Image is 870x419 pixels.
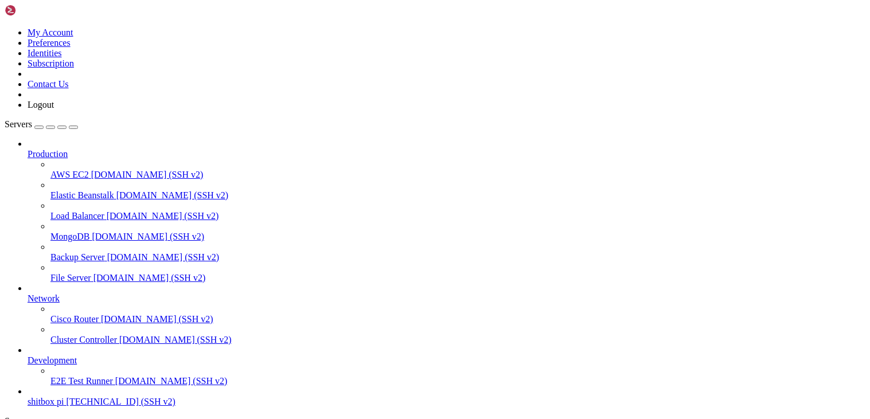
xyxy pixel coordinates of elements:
a: My Account [28,28,73,37]
li: Cluster Controller [DOMAIN_NAME] (SSH v2) [50,324,865,345]
li: File Server [DOMAIN_NAME] (SSH v2) [50,263,865,283]
span: Servers [5,119,32,129]
a: File Server [DOMAIN_NAME] (SSH v2) [50,273,865,283]
a: Preferences [28,38,71,48]
a: Cisco Router [DOMAIN_NAME] (SSH v2) [50,314,865,324]
a: Backup Server [DOMAIN_NAME] (SSH v2) [50,252,865,263]
span: [DOMAIN_NAME] (SSH v2) [107,252,220,262]
a: Logout [28,100,54,109]
li: Cisco Router [DOMAIN_NAME] (SSH v2) [50,304,865,324]
a: Identities [28,48,62,58]
span: [TECHNICAL_ID] (SSH v2) [67,397,175,406]
span: shitbox pi [28,397,64,406]
a: Network [28,293,865,304]
a: Contact Us [28,79,69,89]
span: [DOMAIN_NAME] (SSH v2) [116,190,229,200]
span: AWS EC2 [50,170,89,179]
li: Load Balancer [DOMAIN_NAME] (SSH v2) [50,201,865,221]
span: Load Balancer [50,211,104,221]
a: Elastic Beanstalk [DOMAIN_NAME] (SSH v2) [50,190,865,201]
span: [DOMAIN_NAME] (SSH v2) [93,273,206,283]
a: AWS EC2 [DOMAIN_NAME] (SSH v2) [50,170,865,180]
span: Network [28,293,60,303]
span: [DOMAIN_NAME] (SSH v2) [119,335,232,344]
span: Development [28,355,77,365]
li: E2E Test Runner [DOMAIN_NAME] (SSH v2) [50,366,865,386]
li: Production [28,139,865,283]
span: [DOMAIN_NAME] (SSH v2) [91,170,204,179]
li: Development [28,345,865,386]
li: Elastic Beanstalk [DOMAIN_NAME] (SSH v2) [50,180,865,201]
span: Elastic Beanstalk [50,190,114,200]
span: Cisco Router [50,314,99,324]
span: [DOMAIN_NAME] (SSH v2) [101,314,213,324]
img: Shellngn [5,5,71,16]
li: AWS EC2 [DOMAIN_NAME] (SSH v2) [50,159,865,180]
span: MongoDB [50,232,89,241]
a: Production [28,149,865,159]
li: shitbox pi [TECHNICAL_ID] (SSH v2) [28,386,865,407]
span: Cluster Controller [50,335,117,344]
a: MongoDB [DOMAIN_NAME] (SSH v2) [50,232,865,242]
span: E2E Test Runner [50,376,113,386]
a: Subscription [28,58,74,68]
a: Cluster Controller [DOMAIN_NAME] (SSH v2) [50,335,865,345]
span: Production [28,149,68,159]
a: Development [28,355,865,366]
a: Servers [5,119,78,129]
a: shitbox pi [TECHNICAL_ID] (SSH v2) [28,397,865,407]
li: Backup Server [DOMAIN_NAME] (SSH v2) [50,242,865,263]
span: [DOMAIN_NAME] (SSH v2) [107,211,219,221]
li: Network [28,283,865,345]
span: Backup Server [50,252,105,262]
a: E2E Test Runner [DOMAIN_NAME] (SSH v2) [50,376,865,386]
span: File Server [50,273,91,283]
span: [DOMAIN_NAME] (SSH v2) [92,232,204,241]
span: [DOMAIN_NAME] (SSH v2) [115,376,228,386]
li: MongoDB [DOMAIN_NAME] (SSH v2) [50,221,865,242]
a: Load Balancer [DOMAIN_NAME] (SSH v2) [50,211,865,221]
